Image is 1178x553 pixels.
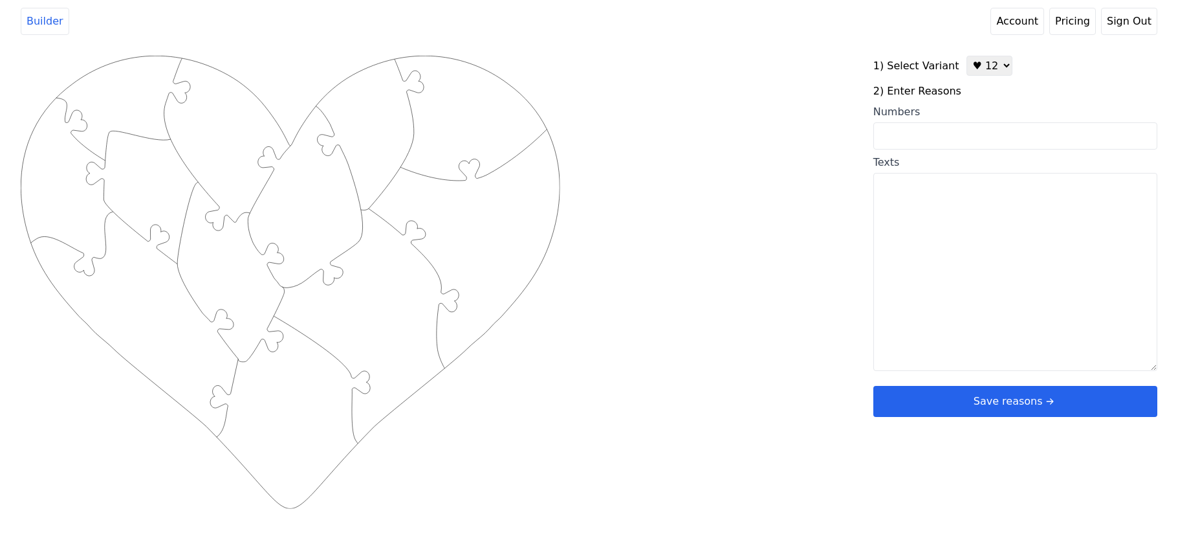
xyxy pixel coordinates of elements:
a: Builder [21,8,69,35]
label: 2) Enter Reasons [873,84,1157,99]
input: Numbers [873,122,1157,150]
svg: arrow right short [1043,394,1057,409]
label: 1) Select Variant [873,58,959,74]
div: Texts [873,155,1157,170]
a: Account [990,8,1044,35]
div: Numbers [873,104,1157,120]
button: Save reasonsarrow right short [873,386,1157,417]
button: Sign Out [1101,8,1157,35]
a: Pricing [1049,8,1096,35]
textarea: Texts [873,173,1157,371]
